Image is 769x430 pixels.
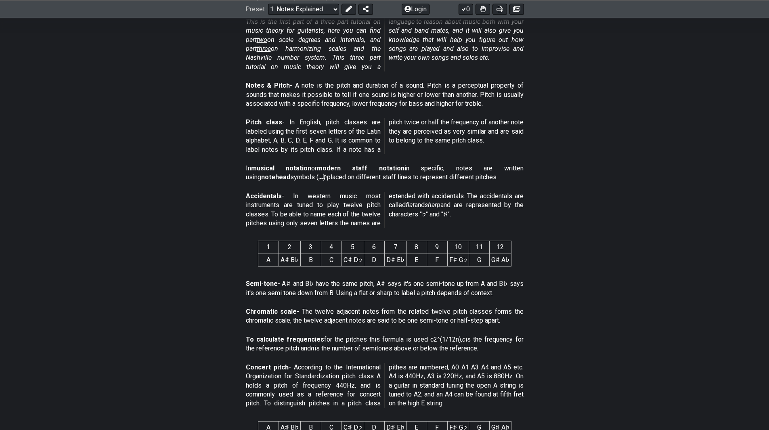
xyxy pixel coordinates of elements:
[509,3,524,15] button: Create image
[251,164,311,172] strong: musical notation
[469,241,489,254] th: 11
[246,192,282,200] strong: Accidentals
[364,254,384,266] td: D
[384,241,406,254] th: 7
[317,164,404,172] strong: modern staff notation
[246,280,278,287] strong: Semi-tone
[246,307,524,325] p: - The twelve adjacent notes from the related twelve pitch classes forms the chromatic scale, the ...
[489,254,511,266] td: G♯ A♭
[342,3,356,15] button: Edit Preset
[492,3,507,15] button: Print
[300,254,321,266] td: B
[246,118,524,154] p: - In English, pitch classes are labeled using the first seven letters of the Latin alphabet, A, B...
[257,45,271,52] span: three
[476,3,490,15] button: Toggle Dexterity for all fretkits
[406,241,427,254] th: 8
[257,36,267,44] span: two
[406,201,415,209] em: flat
[258,254,279,266] td: A
[300,241,321,254] th: 3
[246,118,283,126] strong: Pitch class
[246,82,290,89] strong: Notes & Pitch
[447,241,469,254] th: 10
[246,164,524,182] p: In or in specific, notes are written using symbols (𝅝 𝅗𝅥 𝅘𝅥 𝅘𝅥𝅮) placed on different staff lines to r...
[447,254,469,266] td: F♯ G♭
[321,254,342,266] td: C
[462,336,465,343] em: c
[268,3,339,15] select: Preset
[246,363,289,371] strong: Concert pitch
[427,254,447,266] td: F
[246,363,524,408] p: - According to the International Organization for Standardization pitch class A holds a pitch of ...
[459,3,473,15] button: 0
[406,254,427,266] td: E
[402,3,430,15] button: Login
[246,192,524,228] p: - In western music most instruments are tuned to play twelve pitch classes. To be able to name ea...
[384,254,406,266] td: D♯ E♭
[427,241,447,254] th: 9
[342,241,364,254] th: 5
[246,336,324,343] strong: To calculate frequencies
[425,201,440,209] em: sharp
[321,241,342,254] th: 4
[469,254,489,266] td: G
[261,173,290,181] strong: notehead
[342,254,364,266] td: C♯ D♭
[258,241,279,254] th: 1
[279,254,300,266] td: A♯ B♭
[246,279,524,298] p: - A♯ and B♭ have the same pitch, A♯ says it's one semi-tone up from A and B♭ says it's one semi t...
[358,3,373,15] button: Share Preset
[246,81,524,108] p: - A note is the pitch and duration of a sound. Pitch is a perceptual property of sounds that make...
[246,308,297,315] strong: Chromatic scale
[364,241,384,254] th: 6
[279,241,300,254] th: 2
[245,5,265,13] span: Preset
[246,335,524,353] p: for the pitches this formula is used c2^(1/12n), is the frequency for the reference pitch and is ...
[246,18,524,71] em: This is the first part of a three part tutorial on music theory for guitarists, here you can find...
[489,241,511,254] th: 12
[311,344,314,352] em: n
